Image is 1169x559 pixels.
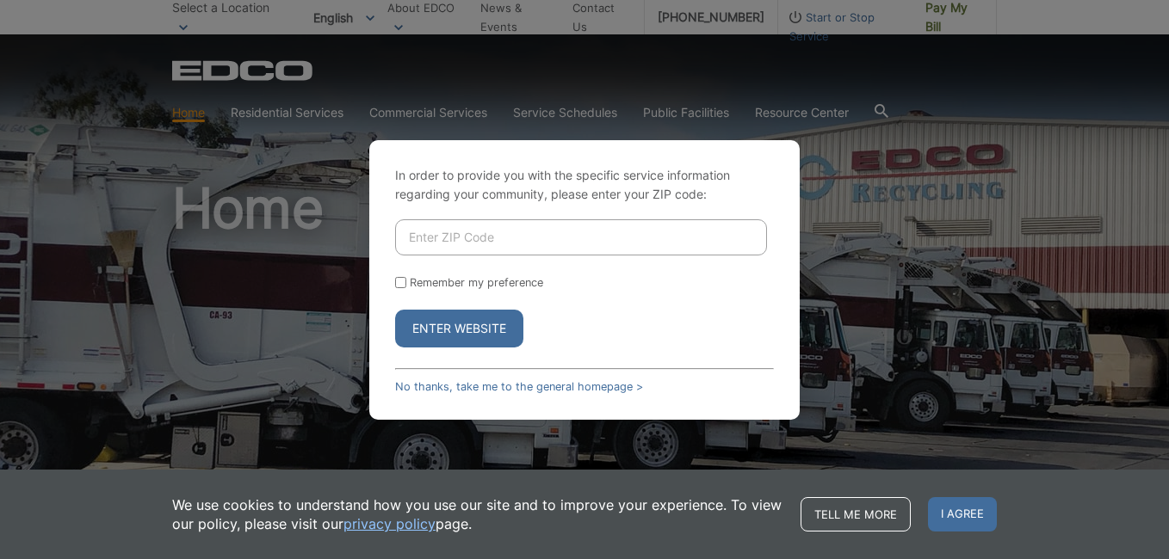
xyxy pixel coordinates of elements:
[801,497,911,531] a: Tell me more
[172,495,783,533] p: We use cookies to understand how you use our site and to improve your experience. To view our pol...
[410,276,543,289] label: Remember my preference
[395,380,643,393] a: No thanks, take me to the general homepage >
[395,166,774,204] p: In order to provide you with the specific service information regarding your community, please en...
[343,514,436,533] a: privacy policy
[395,310,523,347] button: Enter Website
[395,219,767,255] input: Enter ZIP Code
[928,497,997,531] span: I agree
